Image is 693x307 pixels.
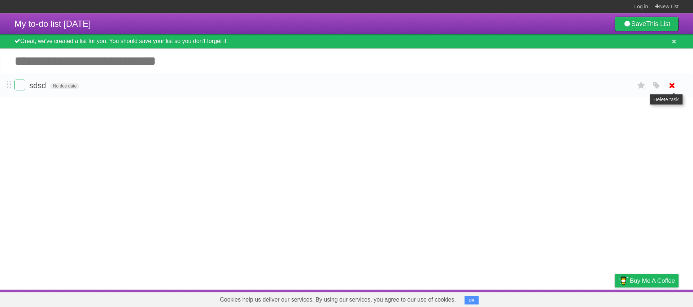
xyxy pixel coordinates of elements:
a: Suggest a feature [633,291,679,305]
span: My to-do list [DATE] [14,19,91,29]
button: OK [465,296,479,304]
label: Star task [635,80,648,91]
span: Buy me a coffee [630,274,675,287]
span: Cookies help us deliver our services. By using our services, you agree to our use of cookies. [213,293,463,307]
span: sdsd [29,81,48,90]
a: Terms [581,291,597,305]
a: Developers [542,291,572,305]
b: This List [646,20,670,27]
label: Done [14,80,25,90]
a: Buy me a coffee [615,274,679,287]
a: Privacy [605,291,624,305]
a: About [519,291,534,305]
img: Buy me a coffee [618,274,628,287]
span: No due date [50,83,79,89]
a: SaveThis List [615,17,679,31]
